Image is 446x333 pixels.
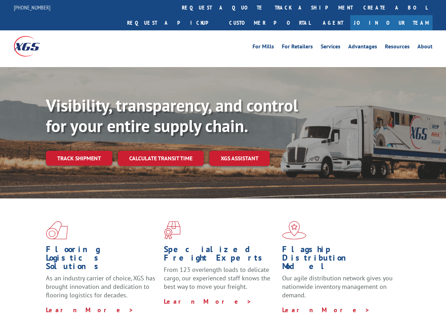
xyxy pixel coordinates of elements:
[46,151,112,166] a: Track shipment
[282,274,393,299] span: Our agile distribution network gives you nationwide inventory management on demand.
[46,221,68,239] img: xgs-icon-total-supply-chain-intelligence-red
[316,15,350,30] a: Agent
[252,44,274,52] a: For Mills
[224,15,316,30] a: Customer Portal
[209,151,270,166] a: XGS ASSISTANT
[122,15,224,30] a: Request a pickup
[164,221,180,239] img: xgs-icon-focused-on-flooring-red
[348,44,377,52] a: Advantages
[282,44,313,52] a: For Retailers
[350,15,433,30] a: Join Our Team
[385,44,410,52] a: Resources
[282,245,395,274] h1: Flagship Distribution Model
[164,266,276,297] p: From 123 overlength loads to delicate cargo, our experienced staff knows the best way to move you...
[46,94,298,137] b: Visibility, transparency, and control for your entire supply chain.
[46,274,155,299] span: As an industry carrier of choice, XGS has brought innovation and dedication to flooring logistics...
[14,4,50,11] a: [PHONE_NUMBER]
[118,151,204,166] a: Calculate transit time
[164,297,252,305] a: Learn More >
[282,306,370,314] a: Learn More >
[46,245,159,274] h1: Flooring Logistics Solutions
[282,221,307,239] img: xgs-icon-flagship-distribution-model-red
[417,44,433,52] a: About
[321,44,340,52] a: Services
[46,306,134,314] a: Learn More >
[164,245,276,266] h1: Specialized Freight Experts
